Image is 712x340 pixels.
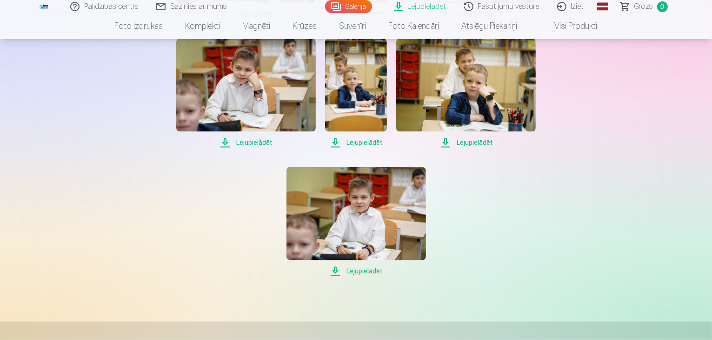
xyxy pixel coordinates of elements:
span: Grozs [634,1,653,12]
a: Lejupielādēt [286,167,426,277]
a: Magnēti [232,13,282,39]
span: 0 [657,1,668,12]
a: Foto izdrukas [104,13,174,39]
a: Lejupielādēt [396,39,536,149]
a: Foto kalendāri [378,13,451,39]
span: Lejupielādēt [325,137,387,149]
a: Krūzes [282,13,328,39]
span: Lejupielādēt [396,137,536,149]
a: Lejupielādēt [325,39,387,149]
a: Atslēgu piekariņi [451,13,529,39]
a: Lejupielādēt [176,39,316,149]
a: Suvenīri [328,13,378,39]
a: Komplekti [174,13,232,39]
span: Lejupielādēt [176,137,316,149]
span: Lejupielādēt [286,266,426,277]
img: /fa1 [39,4,49,9]
a: Visi produkti [529,13,609,39]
